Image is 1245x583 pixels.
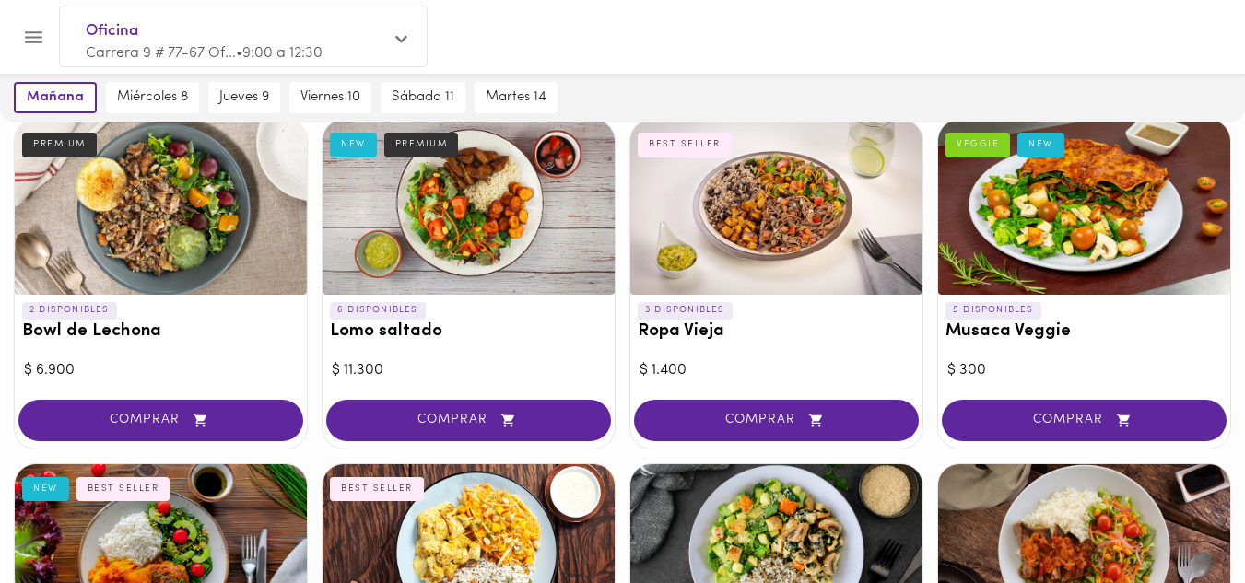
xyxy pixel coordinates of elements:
[475,82,558,113] button: martes 14
[965,413,1204,428] span: COMPRAR
[349,413,588,428] span: COMPRAR
[326,400,611,441] button: COMPRAR
[638,322,915,342] h3: Ropa Vieja
[945,302,1041,319] p: 5 DISPONIBLES
[330,322,607,342] h3: Lomo saltado
[300,89,360,106] span: viernes 10
[117,89,188,106] span: miércoles 8
[22,322,300,342] h3: Bowl de Lechona
[392,89,454,106] span: sábado 11
[638,133,732,157] div: BEST SELLER
[18,400,303,441] button: COMPRAR
[634,400,919,441] button: COMPRAR
[1017,133,1064,157] div: NEW
[657,413,896,428] span: COMPRAR
[24,360,298,381] div: $ 6.900
[76,477,170,501] div: BEST SELLER
[640,360,913,381] div: $ 1.400
[208,82,280,113] button: jueves 9
[22,477,69,501] div: NEW
[945,133,1010,157] div: VEGGIE
[330,477,424,501] div: BEST SELLER
[14,82,97,113] button: mañana
[15,120,307,295] div: Bowl de Lechona
[384,133,459,157] div: PREMIUM
[22,302,117,319] p: 2 DISPONIBLES
[86,19,382,43] span: Oficina
[323,120,615,295] div: Lomo saltado
[947,360,1221,381] div: $ 300
[630,120,922,295] div: Ropa Vieja
[942,400,1227,441] button: COMPRAR
[86,46,323,61] span: Carrera 9 # 77-67 Of... • 9:00 a 12:30
[332,360,605,381] div: $ 11.300
[486,89,546,106] span: martes 14
[289,82,371,113] button: viernes 10
[638,302,733,319] p: 3 DISPONIBLES
[11,15,56,60] button: Menu
[22,133,97,157] div: PREMIUM
[381,82,465,113] button: sábado 11
[945,322,1223,342] h3: Musaca Veggie
[330,302,426,319] p: 6 DISPONIBLES
[1138,476,1227,565] iframe: Messagebird Livechat Widget
[27,89,84,106] span: mañana
[41,413,280,428] span: COMPRAR
[938,120,1230,295] div: Musaca Veggie
[330,133,377,157] div: NEW
[106,82,199,113] button: miércoles 8
[219,89,269,106] span: jueves 9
